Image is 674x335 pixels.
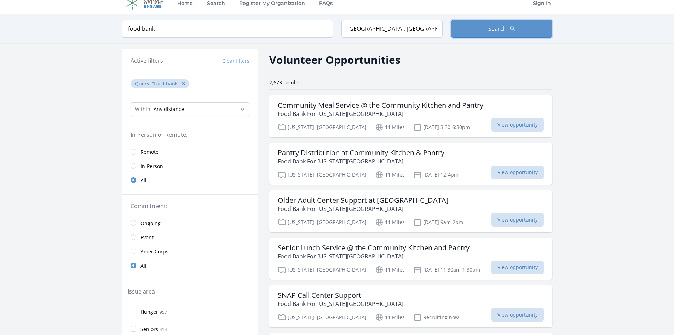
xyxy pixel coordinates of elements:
[413,171,459,179] p: [DATE] 12-4pm
[122,244,258,258] a: AmeriCorps
[140,308,158,316] span: Hunger
[140,248,168,255] span: AmeriCorps
[375,218,405,227] p: 11 Miles
[278,218,367,227] p: [US_STATE], [GEOGRAPHIC_DATA]
[122,159,258,173] a: In-Person
[160,309,167,315] span: 957
[375,313,405,322] p: 11 Miles
[140,220,161,227] span: Ongoing
[131,202,249,210] legend: Commitment:
[122,216,258,230] a: Ongoing
[278,300,403,308] p: Food Bank For [US_STATE][GEOGRAPHIC_DATA]
[269,52,401,68] h2: Volunteer Opportunities
[122,20,333,38] input: Keyword
[122,145,258,159] a: Remote
[375,123,405,132] p: 11 Miles
[128,287,155,296] legend: Issue area
[131,102,249,116] select: Search Radius
[140,326,158,333] span: Seniors
[269,143,552,185] a: Pantry Distribution at Community Kitchen & Pantry Food Bank For [US_STATE][GEOGRAPHIC_DATA] [US_S...
[488,24,507,33] span: Search
[122,173,258,187] a: All
[278,157,444,166] p: Food Bank For [US_STATE][GEOGRAPHIC_DATA]
[375,171,405,179] p: 11 Miles
[269,238,552,280] a: Senior Lunch Service @ the Community Kitchen and Pantry Food Bank For [US_STATE][GEOGRAPHIC_DATA]...
[278,110,483,118] p: Food Bank For [US_STATE][GEOGRAPHIC_DATA]
[491,308,544,322] span: View opportunity
[278,266,367,274] p: [US_STATE], [GEOGRAPHIC_DATA]
[140,177,146,184] span: All
[269,190,552,232] a: Older Adult Center Support at [GEOGRAPHIC_DATA] Food Bank For [US_STATE][GEOGRAPHIC_DATA] [US_STA...
[152,80,179,87] q: food bank
[131,326,136,332] input: Seniors 414
[131,309,136,314] input: Hunger 957
[135,80,152,87] span: Query :
[269,95,552,137] a: Community Meal Service @ the Community Kitchen and Pantry Food Bank For [US_STATE][GEOGRAPHIC_DAT...
[222,57,249,65] button: Clear filters
[122,258,258,273] a: All
[140,262,146,269] span: All
[140,163,163,170] span: In-Person
[269,79,300,86] span: 2,673 results
[269,285,552,327] a: SNAP Call Center Support Food Bank For [US_STATE][GEOGRAPHIC_DATA] [US_STATE], [GEOGRAPHIC_DATA] ...
[140,149,159,156] span: Remote
[278,196,449,205] h3: Older Adult Center Support at [GEOGRAPHIC_DATA]
[278,244,470,252] h3: Senior Lunch Service @ the Community Kitchen and Pantry
[491,166,544,179] span: View opportunity
[413,123,470,132] p: [DATE] 3:30-6:30pm
[131,130,249,139] legend: In-Person or Remote:
[413,218,463,227] p: [DATE] 9am-2pm
[160,326,167,333] span: 414
[278,291,403,300] h3: SNAP Call Center Support
[278,313,367,322] p: [US_STATE], [GEOGRAPHIC_DATA]
[491,118,544,132] span: View opportunity
[278,101,483,110] h3: Community Meal Service @ the Community Kitchen and Pantry
[278,123,367,132] p: [US_STATE], [GEOGRAPHIC_DATA]
[491,213,544,227] span: View opportunity
[413,313,459,322] p: Recruiting now
[278,205,449,213] p: Food Bank For [US_STATE][GEOGRAPHIC_DATA]
[491,261,544,274] span: View opportunity
[375,266,405,274] p: 11 Miles
[140,234,154,241] span: Event
[182,80,186,87] button: ✕
[131,56,163,65] h3: Active filters
[278,149,444,157] h3: Pantry Distribution at Community Kitchen & Pantry
[451,20,552,38] button: Search
[122,230,258,244] a: Event
[278,252,470,261] p: Food Bank For [US_STATE][GEOGRAPHIC_DATA]
[413,266,480,274] p: [DATE] 11:30am-1:30pm
[278,171,367,179] p: [US_STATE], [GEOGRAPHIC_DATA]
[341,20,443,38] input: Location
